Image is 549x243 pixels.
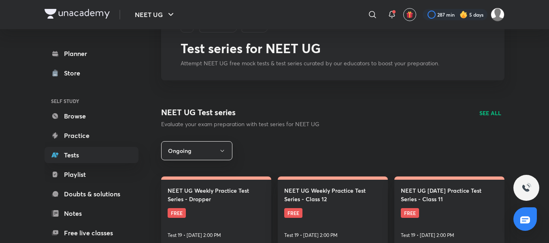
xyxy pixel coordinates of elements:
a: Free live classes [45,225,138,241]
a: Company Logo [45,9,110,21]
a: Browse [45,108,138,124]
h1: Test series for NEET UG [181,41,485,56]
span: FREE [401,208,419,218]
img: Company Logo [45,9,110,19]
a: Store [45,65,138,81]
a: Playlist [45,166,138,183]
h6: SELF STUDY [45,94,138,108]
span: FREE [284,208,302,218]
p: Test 19 • [DATE] 2:00 PM [401,232,454,239]
a: Notes [45,205,138,221]
button: avatar [403,8,416,21]
h4: NEET UG [DATE] Practice Test Series - Class 11 [401,186,498,203]
a: Tests [45,147,138,163]
p: Test 19 • [DATE] 2:00 PM [168,232,221,239]
h4: NEET UG Test series [161,106,319,118]
a: Doubts & solutions [45,186,138,202]
h4: ⁠NEET UG Weekly Practice Test Series - Class 12 [284,186,381,203]
div: Store [64,68,85,78]
img: Amisha Rani [491,8,504,22]
h4: NEET UG Weekly Practice Test Series - Dropper [168,186,265,203]
a: Practice [45,127,138,144]
button: NEET UG [130,6,181,23]
p: Test 19 • [DATE] 2:00 PM [284,232,338,239]
a: SEE ALL [479,109,501,117]
p: Attempt NEET UG free mock tests & test series curated by our educators to boost your preparation. [181,59,485,67]
p: Evaluate your exam preparation with test series for NEET UG [161,120,319,128]
img: avatar [406,11,413,18]
img: streak [460,11,468,19]
img: ttu [521,183,531,193]
button: Ongoing [161,141,232,160]
span: FREE [168,208,186,218]
a: Planner [45,45,138,62]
